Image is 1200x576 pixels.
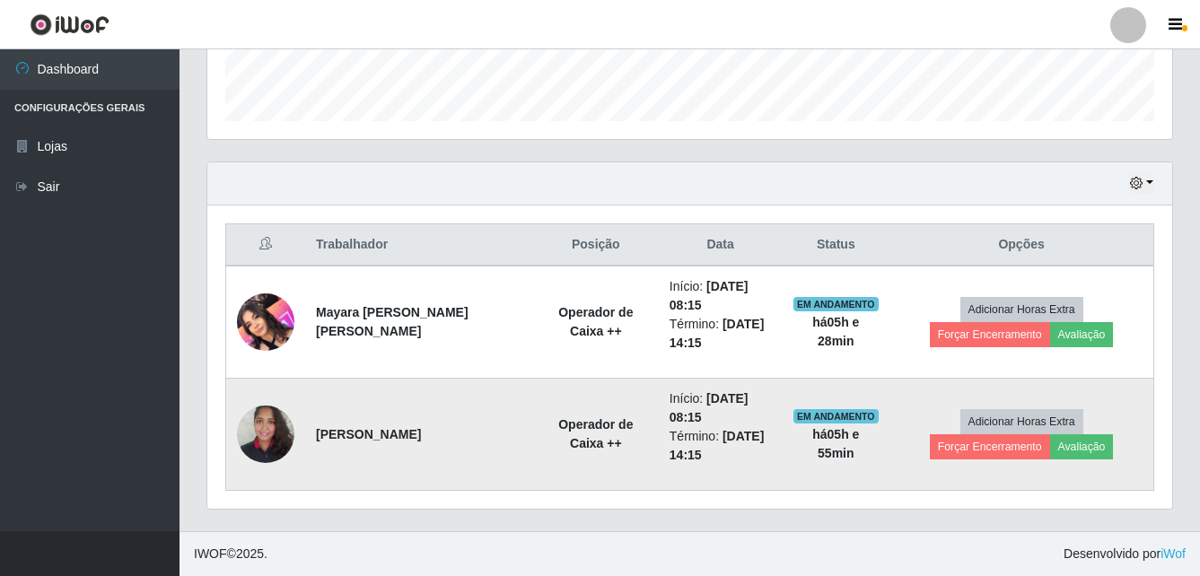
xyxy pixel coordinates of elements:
span: EM ANDAMENTO [793,409,879,423]
span: EM ANDAMENTO [793,297,879,311]
strong: Operador de Caixa ++ [558,417,633,450]
th: Opções [889,224,1153,266]
span: IWOF [194,546,227,561]
button: Avaliação [1050,322,1114,347]
button: Forçar Encerramento [930,434,1050,459]
strong: há 05 h e 28 min [812,315,859,348]
strong: Mayara [PERSON_NAME] [PERSON_NAME] [316,305,469,338]
th: Posição [533,224,659,266]
a: iWof [1161,546,1186,561]
strong: Operador de Caixa ++ [558,305,633,338]
button: Forçar Encerramento [930,322,1050,347]
li: Término: [670,315,772,353]
img: 1696215613771.jpeg [237,396,294,472]
th: Trabalhador [305,224,533,266]
strong: [PERSON_NAME] [316,427,421,441]
button: Avaliação [1050,434,1114,459]
span: © 2025 . [194,545,267,563]
img: 1746818930203.jpeg [237,284,294,360]
time: [DATE] 08:15 [670,279,749,312]
th: Status [782,224,889,266]
strong: há 05 h e 55 min [812,427,859,460]
li: Início: [670,389,772,427]
time: [DATE] 08:15 [670,391,749,424]
button: Adicionar Horas Extra [960,297,1083,322]
img: CoreUI Logo [30,13,109,36]
button: Adicionar Horas Extra [960,409,1083,434]
span: Desenvolvido por [1064,545,1186,563]
th: Data [659,224,783,266]
li: Início: [670,277,772,315]
li: Término: [670,427,772,465]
